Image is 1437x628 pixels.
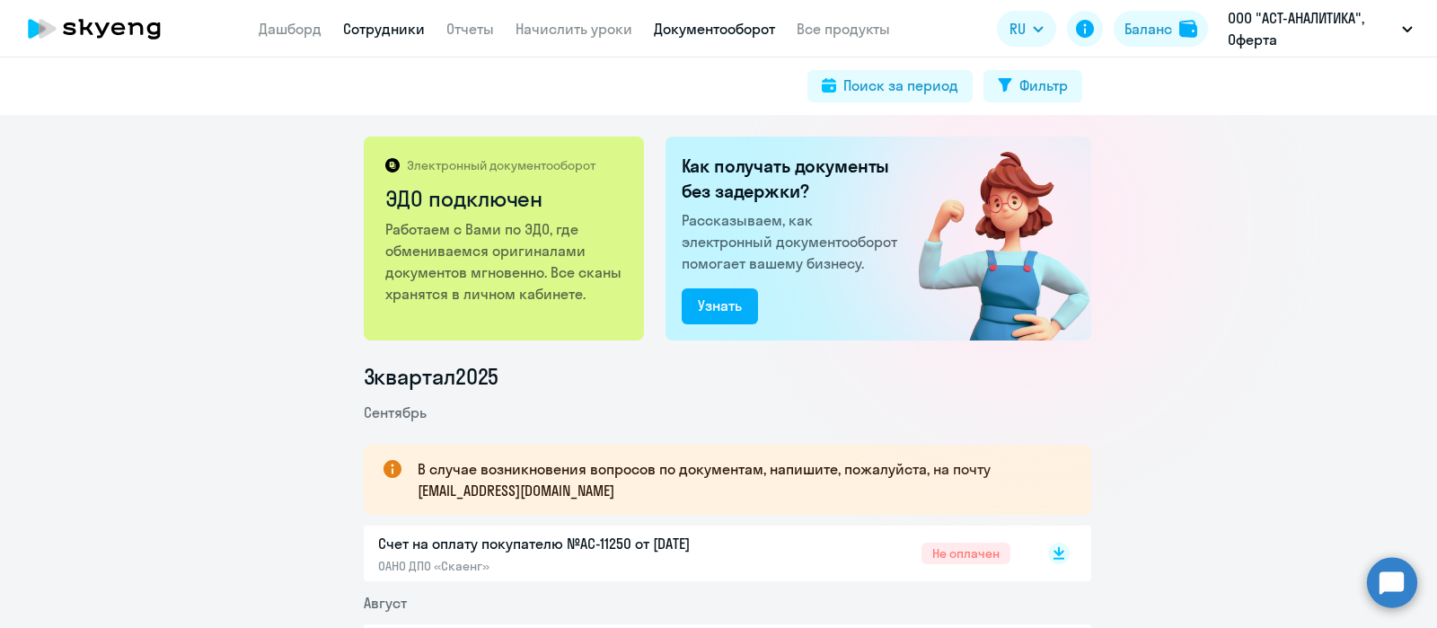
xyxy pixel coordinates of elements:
a: Все продукты [797,20,890,38]
span: Не оплачен [921,543,1010,564]
a: Дашборд [259,20,322,38]
p: ООО "АСТ-АНАЛИТИКА", Оферта [1228,7,1395,50]
h2: ЭДО подключен [385,184,625,213]
h2: Как получать документы без задержки? [682,154,904,204]
button: Узнать [682,288,758,324]
p: Рассказываем, как электронный документооборот помогает вашему бизнесу. [682,209,904,274]
p: Счет на оплату покупателю №AC-11250 от [DATE] [378,533,755,554]
p: В случае возникновения вопросов по документам, напишите, пожалуйста, на почту [EMAIL_ADDRESS][DOM... [418,458,1059,501]
span: RU [1009,18,1026,40]
a: Документооборот [654,20,775,38]
button: Балансbalance [1114,11,1208,47]
span: Сентябрь [364,403,427,421]
a: Начислить уроки [516,20,632,38]
div: Фильтр [1019,75,1068,96]
a: Отчеты [446,20,494,38]
button: ООО "АСТ-АНАЛИТИКА", Оферта [1219,7,1422,50]
a: Счет на оплату покупателю №AC-11250 от [DATE]ОАНО ДПО «Скаенг»Не оплачен [378,533,1010,574]
button: Фильтр [983,70,1082,102]
div: Поиск за период [843,75,958,96]
button: Поиск за период [807,70,973,102]
button: RU [997,11,1056,47]
a: Сотрудники [343,20,425,38]
li: 3 квартал 2025 [364,362,1091,391]
div: Узнать [698,295,742,316]
p: ОАНО ДПО «Скаенг» [378,558,755,574]
p: Электронный документооборот [407,157,595,173]
img: connected [889,137,1091,341]
p: Работаем с Вами по ЭДО, где обмениваемся оригиналами документов мгновенно. Все сканы хранятся в л... [385,218,625,305]
div: Баланс [1124,18,1172,40]
img: balance [1179,20,1197,38]
span: Август [364,594,407,612]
